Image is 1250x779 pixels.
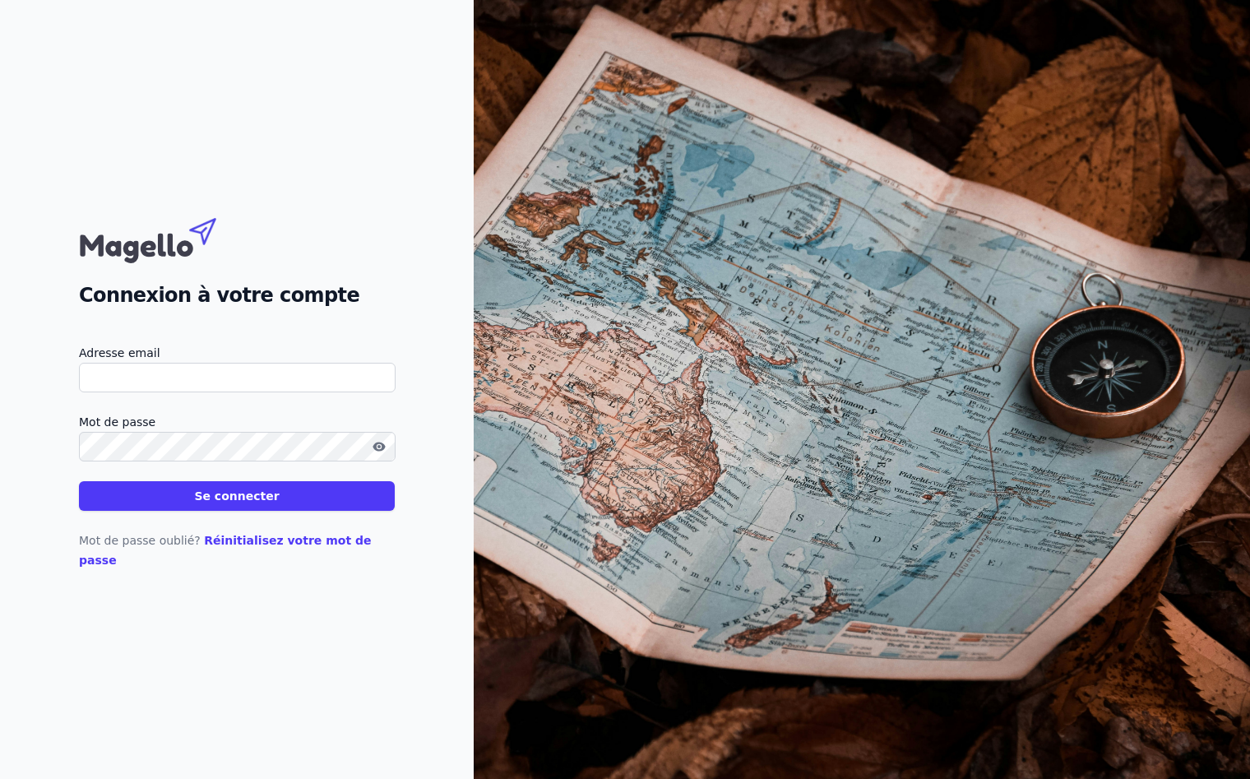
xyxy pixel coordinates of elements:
h2: Connexion à votre compte [79,281,395,310]
label: Mot de passe [79,412,395,432]
img: Magello [79,210,252,267]
button: Se connecter [79,481,395,511]
p: Mot de passe oublié? [79,531,395,570]
a: Réinitialisez votre mot de passe [79,534,372,567]
label: Adresse email [79,343,395,363]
